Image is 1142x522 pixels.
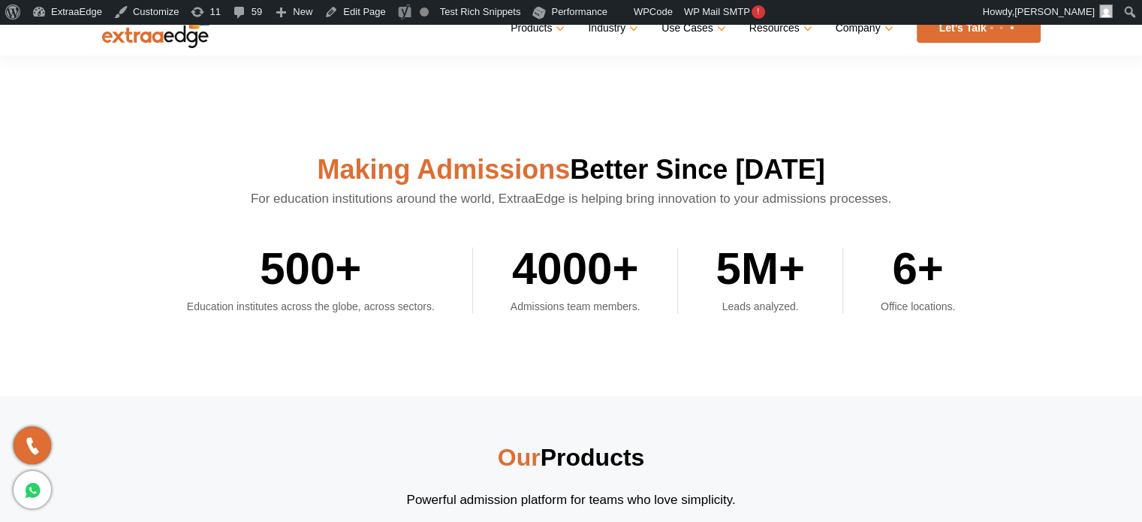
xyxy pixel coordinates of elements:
[752,5,765,19] span: !
[511,17,562,39] a: Products
[511,247,640,300] h2: 4000+
[1014,6,1095,17] span: [PERSON_NAME]
[102,188,1041,210] p: For education institutions around the world, ExtraaEdge is helping bring innovation to your admis...
[102,152,1041,188] h2: Better Since [DATE]
[498,444,541,471] span: Our
[749,17,809,39] a: Resources
[661,17,722,39] a: Use Cases
[317,154,570,185] span: Making Admissions
[917,14,1041,43] a: Let’s Talk
[881,300,955,313] h4: Office locations.
[102,441,1041,489] h2: Products
[359,489,784,511] p: Powerful admission platform for teams who love simplicity.
[588,17,635,39] a: Industry
[187,300,435,313] h4: Education institutes across the globe, across sectors.
[881,247,955,300] h2: 6+
[187,247,435,300] h2: 500+
[836,17,890,39] a: Company
[716,300,804,313] h4: Leads analyzed.
[716,247,804,300] h2: 5M+
[511,300,640,313] h4: Admissions team members.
